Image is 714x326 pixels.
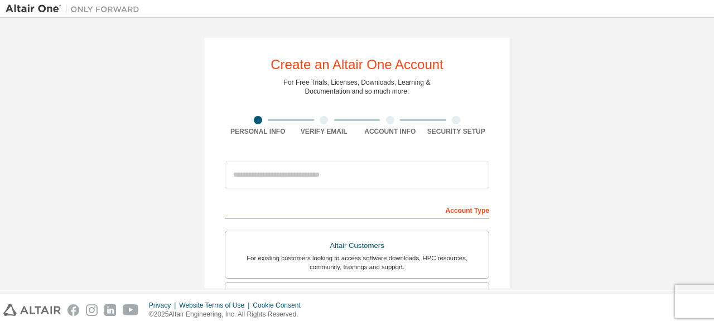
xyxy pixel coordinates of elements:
div: Personal Info [225,127,291,136]
img: Altair One [6,3,145,14]
div: Security Setup [423,127,490,136]
p: © 2025 Altair Engineering, Inc. All Rights Reserved. [149,310,307,319]
img: youtube.svg [123,304,139,316]
div: For Free Trials, Licenses, Downloads, Learning & Documentation and so much more. [284,78,431,96]
img: facebook.svg [67,304,79,316]
div: Create an Altair One Account [271,58,443,71]
div: For existing customers looking to access software downloads, HPC resources, community, trainings ... [232,254,482,271]
img: altair_logo.svg [3,304,61,316]
div: Cookie Consent [253,301,307,310]
img: linkedin.svg [104,304,116,316]
div: Account Info [357,127,423,136]
div: Account Type [225,201,489,218]
img: instagram.svg [86,304,98,316]
div: Verify Email [291,127,358,136]
div: Privacy [149,301,179,310]
div: Website Terms of Use [179,301,253,310]
div: Altair Customers [232,238,482,254]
